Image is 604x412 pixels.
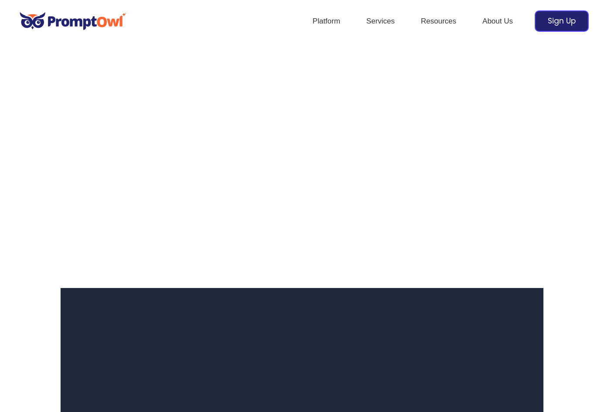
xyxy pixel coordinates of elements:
[299,6,526,37] nav: Site Navigation: Header
[353,6,408,37] a: Services
[535,10,589,32] a: Sign Up
[299,6,353,37] a: Platform
[469,6,526,37] a: About Us
[15,6,131,36] img: promptowl.ai logo
[408,6,469,37] a: Resources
